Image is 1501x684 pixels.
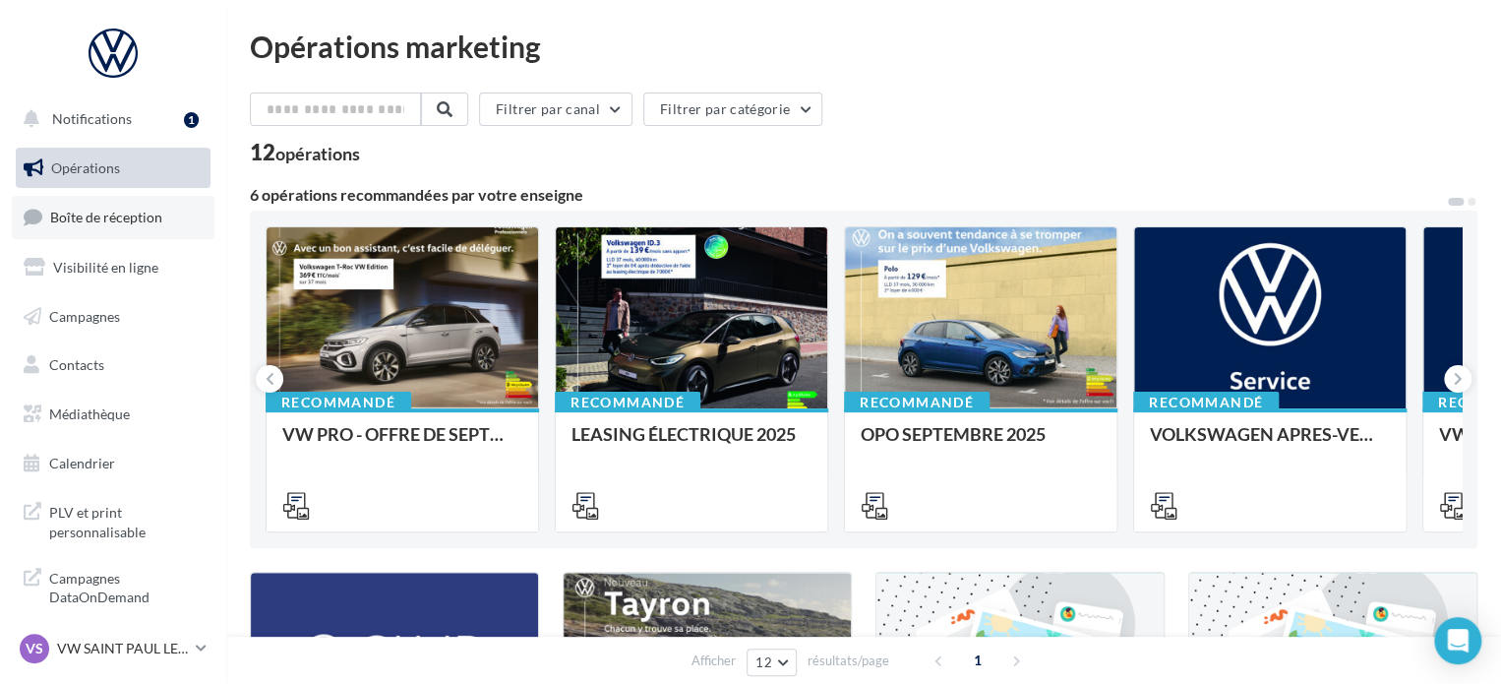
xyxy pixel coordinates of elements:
[962,645,993,676] span: 1
[755,654,772,670] span: 12
[49,356,104,373] span: Contacts
[266,392,411,413] div: Recommandé
[12,148,214,189] a: Opérations
[12,443,214,484] a: Calendrier
[51,159,120,176] span: Opérations
[250,187,1446,203] div: 6 opérations recommandées par votre enseigne
[49,405,130,422] span: Médiathèque
[184,112,199,128] div: 1
[808,652,889,670] span: résultats/page
[844,392,990,413] div: Recommandé
[861,424,1101,464] div: OPO SEPTEMBRE 2025
[57,639,188,658] p: VW SAINT PAUL LES DAX
[12,557,214,615] a: Campagnes DataOnDemand
[49,455,115,471] span: Calendrier
[1434,617,1481,664] div: Open Intercom Messenger
[555,392,700,413] div: Recommandé
[26,639,43,658] span: VS
[49,307,120,324] span: Campagnes
[250,31,1477,61] div: Opérations marketing
[282,424,522,464] div: VW PRO - OFFRE DE SEPTEMBRE 25
[479,93,632,126] button: Filtrer par canal
[50,209,162,225] span: Boîte de réception
[12,394,214,435] a: Médiathèque
[16,630,210,667] a: VS VW SAINT PAUL LES DAX
[12,196,214,238] a: Boîte de réception
[49,499,203,541] span: PLV et print personnalisable
[747,649,797,676] button: 12
[275,145,360,162] div: opérations
[12,247,214,288] a: Visibilité en ligne
[571,424,811,464] div: LEASING ÉLECTRIQUE 2025
[53,259,158,276] span: Visibilité en ligne
[691,652,736,670] span: Afficher
[52,110,132,127] span: Notifications
[12,491,214,549] a: PLV et print personnalisable
[250,142,360,163] div: 12
[12,98,207,140] button: Notifications 1
[12,344,214,386] a: Contacts
[1150,424,1390,464] div: VOLKSWAGEN APRES-VENTE
[643,93,822,126] button: Filtrer par catégorie
[49,565,203,607] span: Campagnes DataOnDemand
[1133,392,1279,413] div: Recommandé
[12,296,214,338] a: Campagnes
